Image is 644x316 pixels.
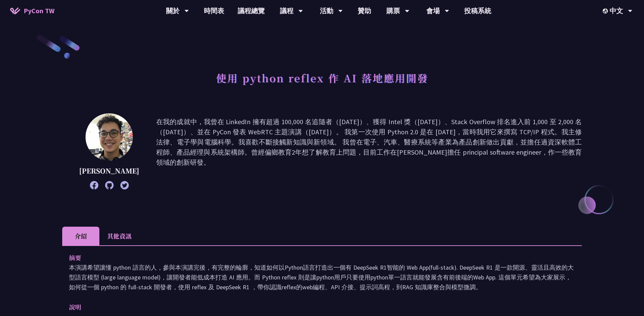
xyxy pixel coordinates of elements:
[3,2,61,19] a: PyCon TW
[603,8,610,14] img: Locale Icon
[216,68,428,88] h1: 使用 python reflex 作 AI 落地應用開發
[79,166,139,176] p: [PERSON_NAME]
[99,227,139,245] li: 其他資訊
[69,253,562,263] p: 摘要
[156,117,582,186] p: 在我的成就中，我曾在 LinkedIn 擁有超過 100,000 名追隨者（[DATE]）、獲得 Intel 獎（[DATE]）、Stack Overflow 排名進入前 1,000 至 2,0...
[62,227,99,245] li: 介紹
[86,113,133,161] img: Milo Chen
[10,7,20,14] img: Home icon of PyCon TW 2025
[69,302,562,312] p: 說明
[24,6,54,16] span: PyCon TW
[69,263,575,292] p: 本演講希望讓懂 python 語言的人，參與本演講完後，有完整的輪廓，知道如何以Python語言打造出一個有 DeepSeek R1智能的 Web App(full-stack). DeepSe...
